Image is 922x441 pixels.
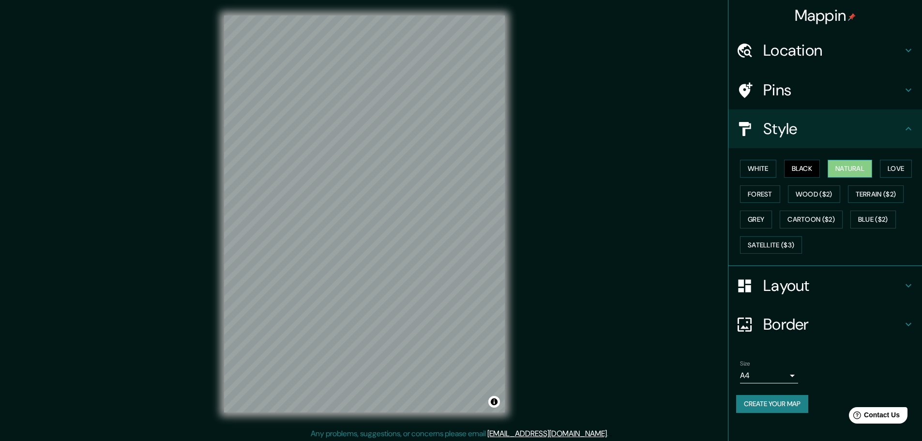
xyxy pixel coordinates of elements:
[763,41,903,60] h4: Location
[740,360,750,368] label: Size
[608,428,610,440] div: .
[848,185,904,203] button: Terrain ($2)
[763,315,903,334] h4: Border
[740,160,776,178] button: White
[224,15,505,412] canvas: Map
[736,395,808,413] button: Create your map
[850,211,896,228] button: Blue ($2)
[780,211,843,228] button: Cartoon ($2)
[610,428,612,440] div: .
[740,185,780,203] button: Forest
[740,236,802,254] button: Satellite ($3)
[848,13,856,21] img: pin-icon.png
[788,185,840,203] button: Wood ($2)
[311,428,608,440] p: Any problems, suggestions, or concerns please email .
[763,80,903,100] h4: Pins
[828,160,872,178] button: Natural
[836,403,911,430] iframe: Help widget launcher
[795,6,856,25] h4: Mappin
[728,266,922,305] div: Layout
[488,396,500,408] button: Toggle attribution
[728,71,922,109] div: Pins
[728,305,922,344] div: Border
[487,428,607,439] a: [EMAIL_ADDRESS][DOMAIN_NAME]
[763,276,903,295] h4: Layout
[740,211,772,228] button: Grey
[880,160,912,178] button: Love
[763,119,903,138] h4: Style
[728,31,922,70] div: Location
[740,368,798,383] div: A4
[728,109,922,148] div: Style
[784,160,820,178] button: Black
